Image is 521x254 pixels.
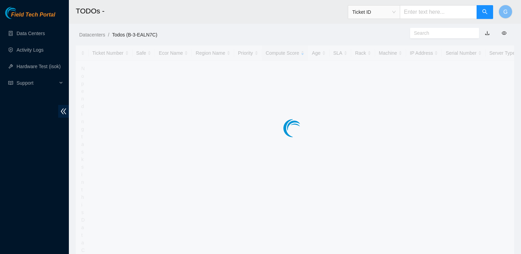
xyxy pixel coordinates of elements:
a: Akamai TechnologiesField Tech Portal [5,12,55,21]
span: search [482,9,488,15]
span: eye [502,31,507,35]
a: Data Centers [17,31,45,36]
span: Field Tech Portal [11,12,55,18]
a: Activity Logs [17,47,44,53]
a: Todos (B-3-EALN7C) [112,32,157,38]
img: Akamai Technologies [5,7,35,19]
input: Enter text here... [400,5,477,19]
span: / [108,32,109,38]
a: Datacenters [79,32,105,38]
span: double-left [58,105,69,118]
button: search [477,5,493,19]
input: Search [414,29,470,37]
button: G [499,5,512,19]
span: read [8,81,13,85]
span: Support [17,76,57,90]
span: G [503,8,508,16]
a: Hardware Test (isok) [17,64,61,69]
span: Ticket ID [352,7,396,17]
button: download [480,28,495,39]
